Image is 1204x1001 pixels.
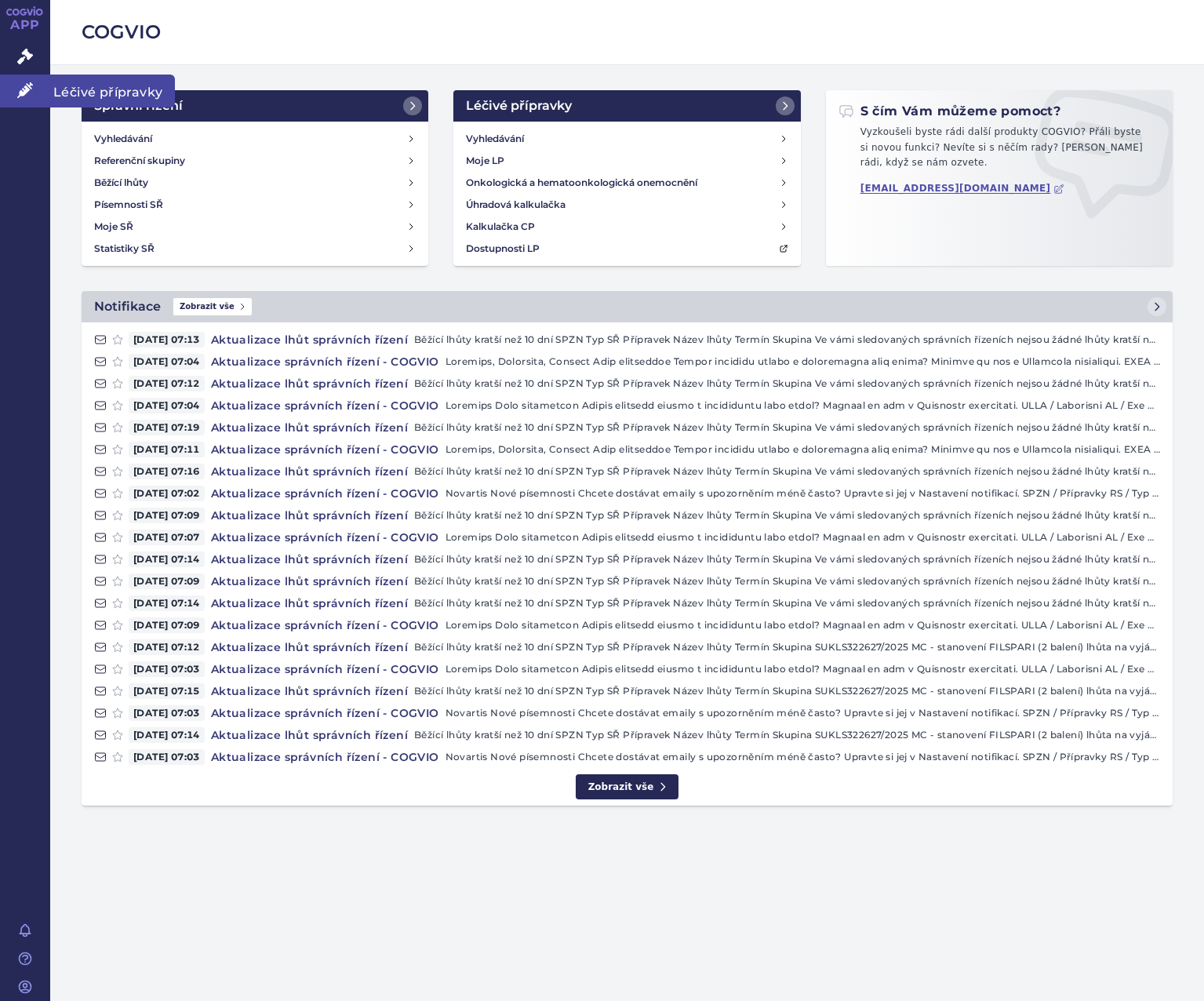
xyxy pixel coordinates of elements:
span: [DATE] 07:14 [129,595,205,611]
p: Běžící lhůty kratší než 10 dní SPZN Typ SŘ Přípravek Název lhůty Termín Skupina Ve vámi sledovaný... [414,332,1160,348]
a: Kalkulačka CP [460,216,794,238]
a: Onkologická a hematoonkologická onemocnění [460,172,794,194]
span: [DATE] 07:09 [129,617,205,633]
p: Loremips Dolo sitametcon Adipis elitsedd eiusmo t incididuntu labo etdol? Magnaal en adm v Quisno... [446,530,1160,545]
a: Písemnosti SŘ [88,194,422,216]
h4: Písemnosti SŘ [94,197,163,213]
h4: Aktualizace správních řízení - COGVIO [205,617,446,633]
span: [DATE] 07:16 [129,464,205,479]
span: [DATE] 07:11 [129,442,205,457]
p: Běžící lhůty kratší než 10 dní SPZN Typ SŘ Přípravek Název lhůty Termín Skupina SUKLS322627/2025 ... [414,639,1160,655]
p: Novartis Nové písemnosti Chcete dostávat emaily s upozorněním méně často? Upravte si jej v Nastav... [446,486,1160,501]
span: [DATE] 07:19 [129,420,205,435]
h4: Vyhledávání [466,131,524,147]
h4: Aktualizace lhůt správních řízení [205,464,414,479]
h2: S čím Vám můžeme pomoct? [838,103,1061,120]
a: Běžící lhůty [88,172,422,194]
h4: Aktualizace lhůt správních řízení [205,420,414,435]
p: Loremips Dolo sitametcon Adipis elitsedd eiusmo t incididuntu labo etdol? Magnaal en adm v Quisno... [446,398,1160,413]
a: NotifikaceZobrazit vše [82,291,1173,322]
h4: Moje SŘ [94,219,133,235]
h4: Onkologická a hematoonkologická onemocnění [466,175,697,191]
p: Loremips, Dolorsita, Consect Adip elitseddoe Tempor incididu utlabo e doloremagna aliq enima? Min... [446,354,1160,369]
a: Dostupnosti LP [460,238,794,260]
span: [DATE] 07:03 [129,705,205,721]
h4: Aktualizace správních řízení - COGVIO [205,398,446,413]
span: [DATE] 07:12 [129,639,205,655]
a: Vyhledávání [460,128,794,150]
h4: Aktualizace lhůt správních řízení [205,683,414,699]
h2: COGVIO [82,19,1173,45]
p: Loremips Dolo sitametcon Adipis elitsedd eiusmo t incididuntu labo etdol? Magnaal en adm v Quisno... [446,661,1160,677]
h4: Aktualizace lhůt správních řízení [205,551,414,567]
span: [DATE] 07:15 [129,683,205,699]
h4: Aktualizace správních řízení - COGVIO [205,661,446,677]
p: Vyzkoušeli byste rádi další produkty COGVIO? Přáli byste si novou funkci? Nevíte si s něčím rady?... [838,125,1160,177]
span: [DATE] 07:09 [129,508,205,523]
h4: Aktualizace lhůt správních řízení [205,573,414,589]
p: Novartis Nové písemnosti Chcete dostávat emaily s upozorněním méně často? Upravte si jej v Nastav... [446,749,1160,765]
a: Statistiky SŘ [88,238,422,260]
h4: Statistiky SŘ [94,241,155,257]
a: [EMAIL_ADDRESS][DOMAIN_NAME] [860,183,1065,195]
p: Loremips, Dolorsita, Consect Adip elitseddoe Tempor incididu utlabo e doloremagna aliq enima? Min... [446,442,1160,457]
h2: Notifikace [94,297,161,316]
span: [DATE] 07:03 [129,749,205,765]
p: Běžící lhůty kratší než 10 dní SPZN Typ SŘ Přípravek Název lhůty Termín Skupina Ve vámi sledovaný... [414,595,1160,611]
h4: Aktualizace lhůt správních řízení [205,376,414,391]
p: Běžící lhůty kratší než 10 dní SPZN Typ SŘ Přípravek Název lhůty Termín Skupina Ve vámi sledovaný... [414,420,1160,435]
a: Léčivé přípravky [453,90,800,122]
h4: Aktualizace lhůt správních řízení [205,639,414,655]
p: Běžící lhůty kratší než 10 dní SPZN Typ SŘ Přípravek Název lhůty Termín Skupina Ve vámi sledovaný... [414,508,1160,523]
h4: Aktualizace správních řízení - COGVIO [205,354,446,369]
span: [DATE] 07:04 [129,398,205,413]
p: Běžící lhůty kratší než 10 dní SPZN Typ SŘ Přípravek Název lhůty Termín Skupina SUKLS322627/2025 ... [414,727,1160,743]
a: Moje SŘ [88,216,422,238]
h4: Kalkulačka CP [466,219,535,235]
a: Správní řízení [82,90,428,122]
p: Loremips Dolo sitametcon Adipis elitsedd eiusmo t incididuntu labo etdol? Magnaal en adm v Quisno... [446,617,1160,633]
span: [DATE] 07:14 [129,727,205,743]
a: Moje LP [460,150,794,172]
h4: Aktualizace lhůt správních řízení [205,332,414,348]
h4: Aktualizace lhůt správních řízení [205,595,414,611]
p: Novartis Nové písemnosti Chcete dostávat emaily s upozorněním méně často? Upravte si jej v Nastav... [446,705,1160,721]
span: [DATE] 07:03 [129,661,205,677]
span: [DATE] 07:02 [129,486,205,501]
p: Běžící lhůty kratší než 10 dní SPZN Typ SŘ Přípravek Název lhůty Termín Skupina Ve vámi sledovaný... [414,551,1160,567]
h4: Aktualizace správních řízení - COGVIO [205,530,446,545]
h4: Aktualizace lhůt správních řízení [205,727,414,743]
span: [DATE] 07:04 [129,354,205,369]
p: Běžící lhůty kratší než 10 dní SPZN Typ SŘ Přípravek Název lhůty Termín Skupina SUKLS322627/2025 ... [414,683,1160,699]
h4: Aktualizace lhůt správních řízení [205,508,414,523]
h4: Aktualizace správních řízení - COGVIO [205,705,446,721]
span: [DATE] 07:07 [129,530,205,545]
span: Zobrazit vše [173,298,252,315]
h4: Vyhledávání [94,131,152,147]
p: Běžící lhůty kratší než 10 dní SPZN Typ SŘ Přípravek Název lhůty Termín Skupina Ve vámi sledovaný... [414,464,1160,479]
span: Léčivé přípravky [50,75,175,107]
h4: Úhradová kalkulačka [466,197,566,213]
h4: Aktualizace správních řízení - COGVIO [205,442,446,457]
span: [DATE] 07:13 [129,332,205,348]
span: [DATE] 07:09 [129,573,205,589]
h4: Referenční skupiny [94,153,185,169]
a: Vyhledávání [88,128,422,150]
h2: Léčivé přípravky [466,96,572,115]
p: Běžící lhůty kratší než 10 dní SPZN Typ SŘ Přípravek Název lhůty Termín Skupina Ve vámi sledovaný... [414,573,1160,589]
h4: Běžící lhůty [94,175,148,191]
h4: Aktualizace správních řízení - COGVIO [205,749,446,765]
h4: Moje LP [466,153,504,169]
span: [DATE] 07:14 [129,551,205,567]
span: [DATE] 07:12 [129,376,205,391]
h4: Aktualizace správních řízení - COGVIO [205,486,446,501]
p: Běžící lhůty kratší než 10 dní SPZN Typ SŘ Přípravek Název lhůty Termín Skupina Ve vámi sledovaný... [414,376,1160,391]
h4: Dostupnosti LP [466,241,540,257]
a: Zobrazit vše [576,774,679,800]
a: Referenční skupiny [88,150,422,172]
a: Úhradová kalkulačka [460,194,794,216]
